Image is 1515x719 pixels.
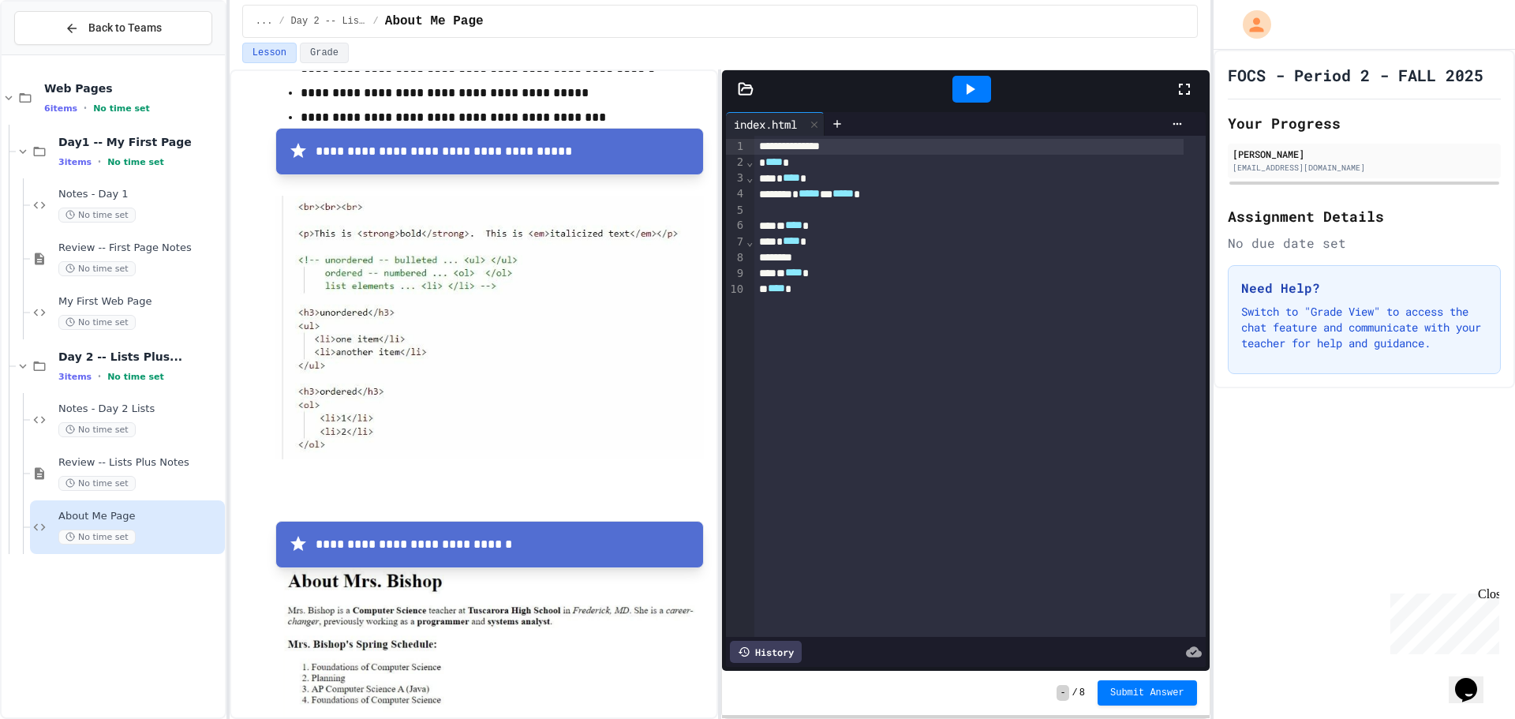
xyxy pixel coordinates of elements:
div: 5 [726,203,746,219]
span: No time set [93,103,150,114]
div: My Account [1226,6,1275,43]
div: index.html [726,116,805,133]
p: Switch to "Grade View" to access the chat feature and communicate with your teacher for help and ... [1241,304,1487,351]
span: Day 2 -- Lists Plus... [58,350,222,364]
div: 4 [726,186,746,202]
h1: FOCS - Period 2 - FALL 2025 [1228,64,1483,86]
div: 9 [726,266,746,282]
span: / [373,15,379,28]
div: No due date set [1228,234,1501,253]
button: Back to Teams [14,11,212,45]
span: 6 items [44,103,77,114]
span: No time set [58,208,136,223]
span: ... [256,15,273,28]
span: Fold line [746,171,754,184]
iframe: chat widget [1449,656,1499,703]
div: 2 [726,155,746,170]
h3: Need Help? [1241,279,1487,298]
span: Submit Answer [1110,687,1184,699]
span: No time set [58,476,136,491]
span: Notes - Day 2 Lists [58,403,222,416]
span: Review -- First Page Notes [58,242,222,255]
span: No time set [107,157,164,167]
span: No time set [58,422,136,437]
span: No time set [58,530,136,545]
div: 3 [726,170,746,186]
span: Day 2 -- Lists Plus... [291,15,367,28]
span: • [84,102,87,114]
div: 7 [726,234,746,250]
span: About Me Page [385,12,484,31]
span: • [98,370,101,383]
h2: Assignment Details [1228,205,1501,227]
span: Fold line [746,235,754,248]
span: 3 items [58,372,92,382]
span: Back to Teams [88,20,162,36]
span: My First Web Page [58,295,222,309]
div: 1 [726,139,746,155]
span: No time set [58,315,136,330]
div: Chat with us now!Close [6,6,109,100]
span: Web Pages [44,81,222,95]
span: Day1 -- My First Page [58,135,222,149]
button: Lesson [242,43,297,63]
span: / [279,15,284,28]
span: No time set [107,372,164,382]
div: 10 [726,282,746,298]
span: Review -- Lists Plus Notes [58,456,222,470]
div: 8 [726,250,746,266]
button: Submit Answer [1098,680,1197,706]
h2: Your Progress [1228,112,1501,134]
button: Grade [300,43,349,63]
span: Notes - Day 1 [58,188,222,201]
div: [EMAIL_ADDRESS][DOMAIN_NAME] [1233,162,1496,174]
div: History [730,641,802,663]
span: Fold line [746,155,754,168]
span: 3 items [58,157,92,167]
span: / [1072,687,1078,699]
span: - [1057,685,1068,701]
span: About Me Page [58,510,222,523]
div: 6 [726,218,746,234]
div: index.html [726,112,825,136]
span: • [98,155,101,168]
span: 8 [1079,687,1085,699]
div: [PERSON_NAME] [1233,147,1496,161]
span: No time set [58,261,136,276]
iframe: chat widget [1384,587,1499,654]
